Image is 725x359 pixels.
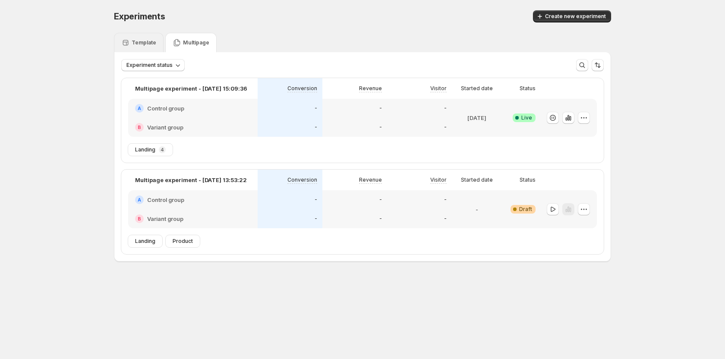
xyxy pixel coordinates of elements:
[147,195,184,204] h2: Control group
[138,106,141,111] h2: A
[444,105,447,112] p: -
[430,176,447,183] p: Visitor
[315,105,317,112] p: -
[183,39,209,46] p: Multipage
[359,85,382,92] p: Revenue
[430,85,447,92] p: Visitor
[147,104,184,113] h2: Control group
[379,124,382,131] p: -
[359,176,382,183] p: Revenue
[521,114,532,121] span: Live
[379,196,382,203] p: -
[520,176,536,183] p: Status
[444,124,447,131] p: -
[315,124,317,131] p: -
[379,215,382,222] p: -
[126,62,173,69] span: Experiment status
[287,176,317,183] p: Conversion
[379,105,382,112] p: -
[147,123,183,132] h2: Variant group
[461,176,493,183] p: Started date
[161,147,164,152] p: 4
[135,176,247,184] p: Multipage experiment - [DATE] 13:53:22
[138,216,141,221] h2: B
[147,214,183,223] h2: Variant group
[592,59,604,71] button: Sort the results
[444,215,447,222] p: -
[533,10,611,22] button: Create new experiment
[132,39,156,46] p: Template
[135,146,155,153] span: Landing
[315,196,317,203] p: -
[138,125,141,130] h2: B
[173,238,193,245] span: Product
[135,84,247,93] p: Multipage experiment - [DATE] 15:09:36
[461,85,493,92] p: Started date
[121,59,185,71] button: Experiment status
[519,206,532,213] span: Draft
[444,196,447,203] p: -
[467,113,486,122] p: [DATE]
[315,215,317,222] p: -
[135,238,155,245] span: Landing
[545,13,606,20] span: Create new experiment
[114,11,165,22] span: Experiments
[287,85,317,92] p: Conversion
[476,205,478,214] p: -
[138,197,141,202] h2: A
[520,85,536,92] p: Status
